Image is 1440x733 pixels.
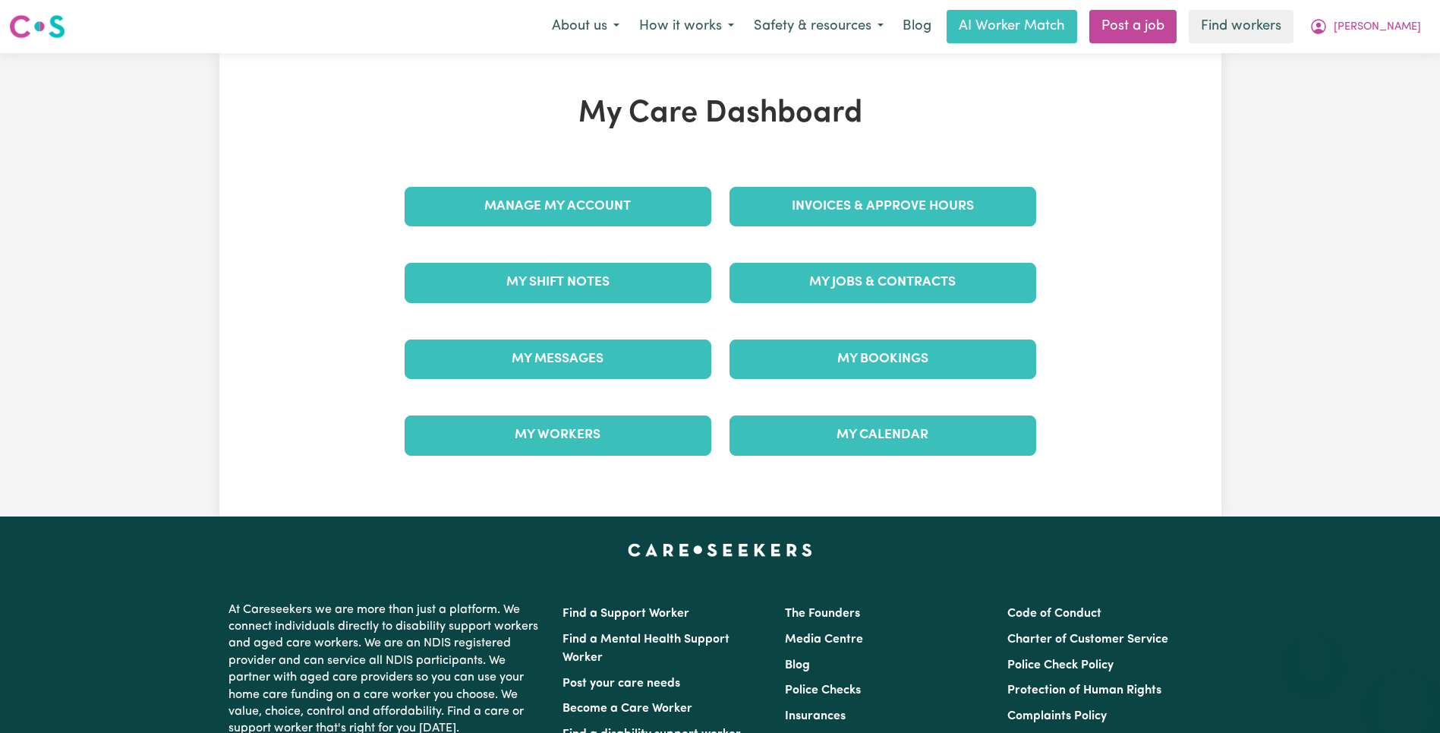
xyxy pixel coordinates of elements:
h1: My Care Dashboard [395,96,1045,132]
a: AI Worker Match [947,10,1077,43]
iframe: Close message [1298,636,1328,666]
a: Become a Care Worker [562,703,692,715]
a: Find workers [1189,10,1293,43]
a: Police Check Policy [1007,659,1114,671]
a: Code of Conduct [1007,608,1101,620]
a: Blog [893,10,941,43]
a: Careseekers logo [9,9,65,44]
button: Safety & resources [744,11,893,43]
a: My Calendar [729,415,1036,455]
span: [PERSON_NAME] [1334,19,1421,36]
a: My Jobs & Contracts [729,263,1036,302]
button: How it works [629,11,744,43]
a: My Workers [405,415,711,455]
a: Invoices & Approve Hours [729,187,1036,226]
a: Police Checks [785,684,861,697]
a: Media Centre [785,633,863,646]
a: Careseekers home page [628,544,812,556]
a: The Founders [785,608,860,620]
a: Charter of Customer Service [1007,633,1168,646]
button: About us [542,11,629,43]
a: Find a Mental Health Support Worker [562,633,729,664]
a: My Messages [405,340,711,379]
iframe: Button to launch messaging window [1379,672,1428,721]
img: Careseekers logo [9,13,65,40]
a: Blog [785,659,810,671]
a: Protection of Human Rights [1007,684,1161,697]
a: Complaints Policy [1007,710,1107,722]
a: Find a Support Worker [562,608,689,620]
a: Post your care needs [562,678,680,690]
a: Insurances [785,710,846,722]
a: My Shift Notes [405,263,711,302]
a: My Bookings [729,340,1036,379]
a: Post a job [1089,10,1177,43]
button: My Account [1300,11,1431,43]
a: Manage My Account [405,187,711,226]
